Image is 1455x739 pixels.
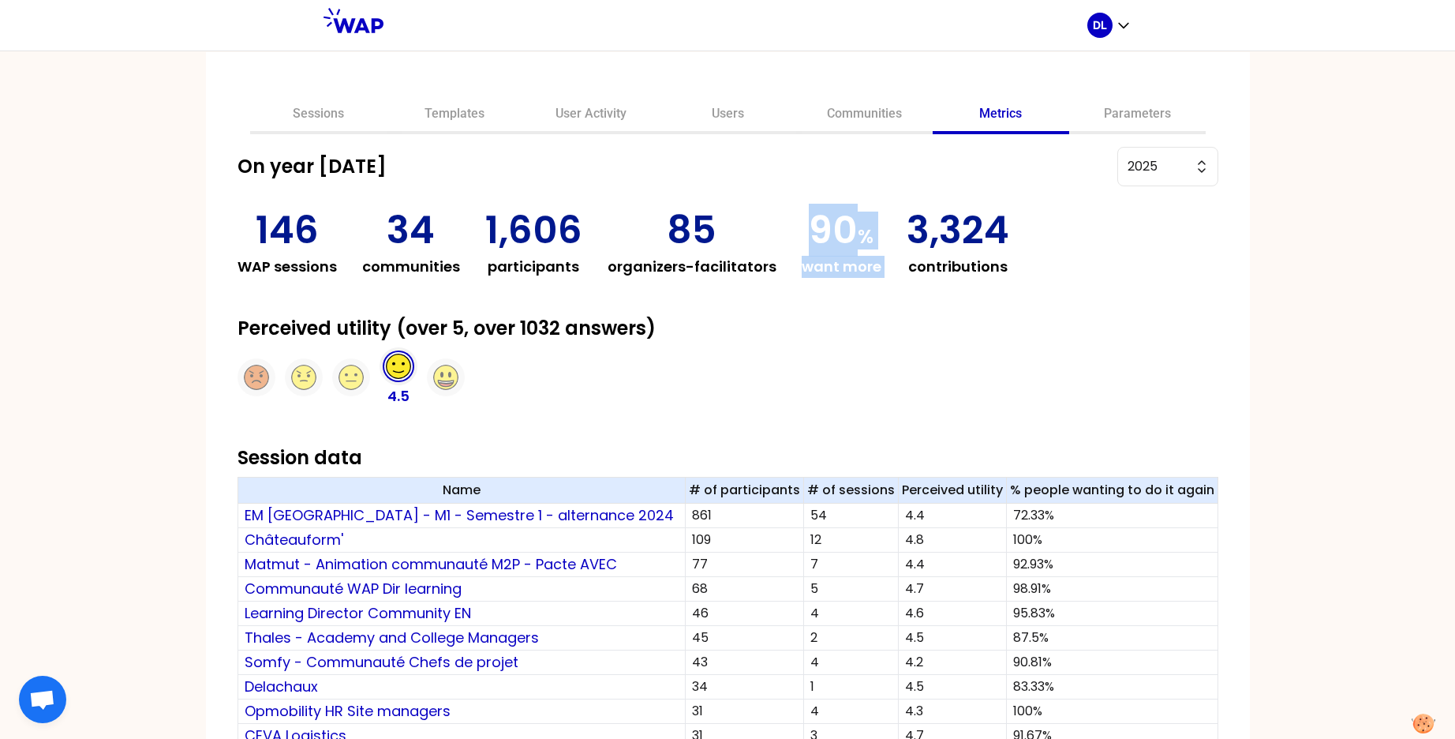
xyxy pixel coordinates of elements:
[387,212,435,249] p: 34
[898,504,1006,528] td: 4.4
[1006,602,1217,626] td: 95.83%
[898,478,1006,504] th: Perceived utility
[1006,700,1217,724] td: 100%
[245,505,674,525] a: EM [GEOGRAPHIC_DATA] - M1 - Semestre 1 - alternance 2024
[898,553,1006,577] td: 4.4
[803,626,898,651] td: 2
[685,602,803,626] td: 46
[685,528,803,553] td: 109
[898,602,1006,626] td: 4.6
[803,651,898,675] td: 4
[256,212,319,249] p: 146
[245,652,518,672] a: Somfy - Communauté Chefs de projet
[685,478,803,504] th: # of participants
[1069,96,1206,134] a: Parameters
[933,96,1069,134] a: Metrics
[685,675,803,700] td: 34
[685,577,803,602] td: 68
[809,212,873,249] p: 90
[907,212,1009,249] p: 3,324
[1093,17,1107,33] p: DL
[685,700,803,724] td: 31
[803,528,898,553] td: 12
[1117,147,1218,186] button: 2025
[245,628,539,647] a: Thales - Academy and College Managers
[1006,651,1217,675] td: 90.81%
[250,96,387,134] a: Sessions
[898,528,1006,553] td: 4.8
[803,675,898,700] td: 1
[245,530,343,550] a: Châteauform'
[387,96,523,134] a: Templates
[803,602,898,626] td: 4
[898,626,1006,651] td: 4.5
[1006,528,1217,553] td: 100%
[245,701,451,721] a: Opmobility HR Site managers
[523,96,660,134] a: User Activity
[608,256,776,278] h3: organizers-facilitators
[908,256,1008,278] h3: contributions
[245,554,617,574] a: Matmut - Animation communauté M2P - Pacte AVEC
[898,577,1006,602] td: 4.7
[685,651,803,675] td: 43
[238,478,685,504] th: Name
[485,212,582,249] p: 1,606
[685,553,803,577] td: 77
[245,603,471,623] a: Learning Director Community EN
[803,700,898,724] td: 4
[803,577,898,602] td: 5
[245,579,462,598] a: Communauté WAP Dir learning
[685,626,803,651] td: 45
[238,256,337,278] h3: WAP sessions
[803,478,898,504] th: # of sessions
[685,504,803,528] td: 861
[238,154,1117,179] h2: On year [DATE]
[1006,553,1217,577] td: 92.93%
[245,677,318,696] a: Delachaux
[802,256,881,278] h3: want more
[362,256,460,278] h3: communities
[387,385,410,407] p: 4.5
[19,676,66,723] a: Ouvrir le chat
[660,96,796,134] a: Users
[803,504,898,528] td: 54
[898,675,1006,700] td: 4.5
[1006,626,1217,651] td: 87.5%
[1087,13,1131,38] button: DL
[667,212,716,249] p: 85
[796,96,933,134] a: Communities
[898,651,1006,675] td: 4.2
[1006,478,1217,504] th: % people wanting to do it again
[803,553,898,577] td: 7
[898,700,1006,724] td: 4.3
[238,316,1218,341] h2: Perceived utility (over 5, over 1032 answers)
[858,223,873,249] span: %
[488,256,579,278] h3: participants
[1006,577,1217,602] td: 98.91%
[238,445,1218,471] h2: Session data
[1006,504,1217,528] td: 72.33%
[1128,157,1186,176] span: 2025
[1006,675,1217,700] td: 83.33%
